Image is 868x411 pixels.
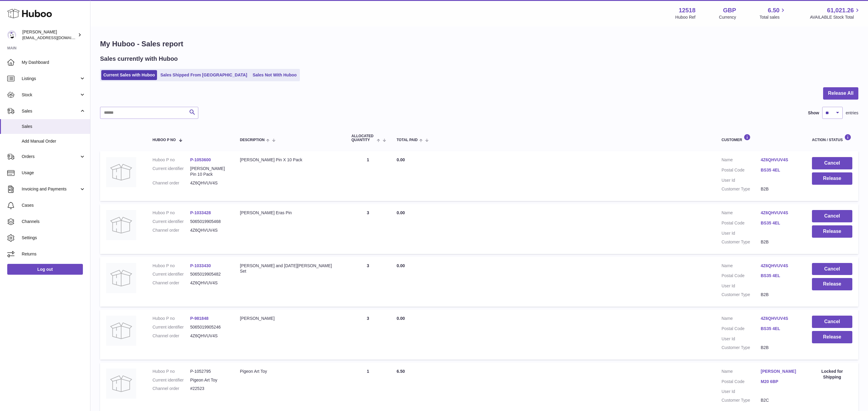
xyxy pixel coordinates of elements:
[22,202,86,208] span: Cases
[397,369,405,374] span: 6.50
[722,389,761,394] dt: User Id
[101,70,157,80] a: Current Sales with Huboo
[846,110,858,116] span: entries
[190,210,211,215] a: P-1033428
[153,138,176,142] span: Huboo P no
[190,280,228,286] dd: 4Z6QHVUV4S
[7,264,83,275] a: Log out
[759,14,786,20] span: Total sales
[761,326,800,332] a: BS35 4EL
[761,273,800,279] a: BS35 4EL
[761,292,800,298] dd: B2B
[761,397,800,403] dd: B2C
[723,6,736,14] strong: GBP
[7,30,16,39] img: internalAdmin-12518@internal.huboo.com
[240,263,339,274] div: [PERSON_NAME] and [DATE][PERSON_NAME] Set
[722,220,761,227] dt: Postal Code
[812,278,852,290] button: Release
[153,263,190,269] dt: Huboo P no
[722,239,761,245] dt: Customer Type
[190,219,228,224] dd: 5065019905468
[153,280,190,286] dt: Channel order
[153,227,190,233] dt: Channel order
[22,219,86,224] span: Channels
[153,166,190,177] dt: Current identifier
[240,210,339,216] div: [PERSON_NAME] Eras Pin
[722,379,761,386] dt: Postal Code
[190,377,228,383] dd: Pigeon Art Toy
[22,60,86,65] span: My Dashboard
[153,271,190,277] dt: Current identifier
[722,369,761,376] dt: Name
[397,138,418,142] span: Total paid
[100,39,858,49] h1: My Huboo - Sales report
[22,235,86,241] span: Settings
[153,180,190,186] dt: Channel order
[722,292,761,298] dt: Customer Type
[812,157,852,169] button: Cancel
[153,157,190,163] dt: Huboo P no
[190,386,228,391] dd: #22523
[722,273,761,280] dt: Postal Code
[722,210,761,217] dt: Name
[722,134,800,142] div: Customer
[190,166,228,177] dd: [PERSON_NAME] Pin 10 Pack
[722,186,761,192] dt: Customer Type
[761,210,800,216] a: 4Z6QHVUV4S
[22,170,86,176] span: Usage
[812,225,852,238] button: Release
[153,324,190,330] dt: Current identifier
[722,345,761,351] dt: Customer Type
[722,397,761,403] dt: Customer Type
[397,263,405,268] span: 0.00
[240,157,339,163] div: [PERSON_NAME] Pin X 10 Pack
[761,263,800,269] a: 4Z6QHVUV4S
[190,227,228,233] dd: 4Z6QHVUV4S
[106,157,136,187] img: no-photo.jpg
[22,154,79,159] span: Orders
[190,180,228,186] dd: 4Z6QHVUV4S
[761,345,800,351] dd: B2B
[100,55,178,63] h2: Sales currently with Huboo
[812,263,852,275] button: Cancel
[153,333,190,339] dt: Channel order
[22,92,79,98] span: Stock
[158,70,249,80] a: Sales Shipped From [GEOGRAPHIC_DATA]
[761,379,800,385] a: M20 6BP
[808,110,819,116] label: Show
[345,204,391,254] td: 3
[722,316,761,323] dt: Name
[190,263,211,268] a: P-1033430
[240,138,265,142] span: Description
[722,263,761,270] dt: Name
[22,186,79,192] span: Invoicing and Payments
[761,239,800,245] dd: B2B
[190,316,209,321] a: P-981848
[761,157,800,163] a: 4Z6QHVUV4S
[722,167,761,175] dt: Postal Code
[106,263,136,293] img: no-photo.jpg
[397,210,405,215] span: 0.00
[679,6,696,14] strong: 12518
[22,251,86,257] span: Returns
[22,138,86,144] span: Add Manual Order
[153,219,190,224] dt: Current identifier
[106,316,136,346] img: no-photo.jpg
[810,6,861,20] a: 61,021.26 AVAILABLE Stock Total
[827,6,854,14] span: 61,021.26
[759,6,786,20] a: 6.50 Total sales
[761,167,800,173] a: BS35 4EL
[250,70,299,80] a: Sales Not With Huboo
[761,369,800,374] a: [PERSON_NAME]
[812,369,852,380] div: Locked for Shipping
[153,386,190,391] dt: Channel order
[190,369,228,374] dd: P-1052795
[397,316,405,321] span: 0.00
[812,331,852,343] button: Release
[106,210,136,240] img: no-photo.jpg
[761,316,800,321] a: 4Z6QHVUV4S
[812,210,852,222] button: Cancel
[722,336,761,342] dt: User Id
[240,316,339,321] div: [PERSON_NAME]
[675,14,696,20] div: Huboo Ref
